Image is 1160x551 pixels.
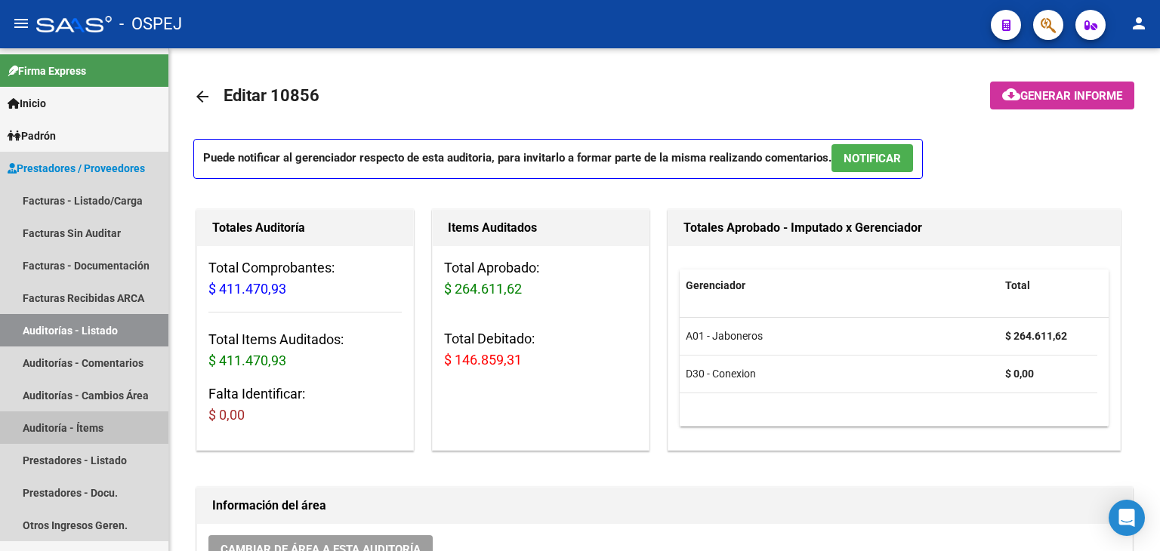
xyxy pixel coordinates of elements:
[1020,89,1122,103] span: Generar informe
[999,269,1097,302] datatable-header-cell: Total
[224,86,319,105] span: Editar 10856
[208,352,286,368] span: $ 411.470,93
[208,407,245,423] span: $ 0,00
[686,368,756,380] span: D30 - Conexion
[12,14,30,32] mat-icon: menu
[448,216,634,240] h1: Items Auditados
[683,216,1105,240] h1: Totales Aprobado - Imputado x Gerenciador
[208,383,402,426] h3: Falta Identificar:
[8,160,145,177] span: Prestadores / Proveedores
[1002,85,1020,103] mat-icon: cloud_download
[208,329,402,371] h3: Total Items Auditados:
[686,330,763,342] span: A01 - Jaboneros
[208,257,402,300] h3: Total Comprobantes:
[680,269,999,302] datatable-header-cell: Gerenciador
[444,281,522,297] span: $ 264.611,62
[212,494,1117,518] h1: Información del área
[1130,14,1148,32] mat-icon: person
[686,279,745,291] span: Gerenciador
[193,139,923,179] p: Puede notificar al gerenciador respecto de esta auditoria, para invitarlo a formar parte de la mi...
[212,216,398,240] h1: Totales Auditoría
[8,95,46,112] span: Inicio
[1005,330,1067,342] strong: $ 264.611,62
[8,63,86,79] span: Firma Express
[208,281,286,297] span: $ 411.470,93
[119,8,182,41] span: - OSPEJ
[844,152,901,165] span: NOTIFICAR
[444,352,522,368] span: $ 146.859,31
[831,144,913,172] button: NOTIFICAR
[444,257,637,300] h3: Total Aprobado:
[193,88,211,106] mat-icon: arrow_back
[8,128,56,144] span: Padrón
[1005,279,1030,291] span: Total
[1109,500,1145,536] div: Open Intercom Messenger
[990,82,1134,109] button: Generar informe
[1005,368,1034,380] strong: $ 0,00
[444,328,637,371] h3: Total Debitado:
